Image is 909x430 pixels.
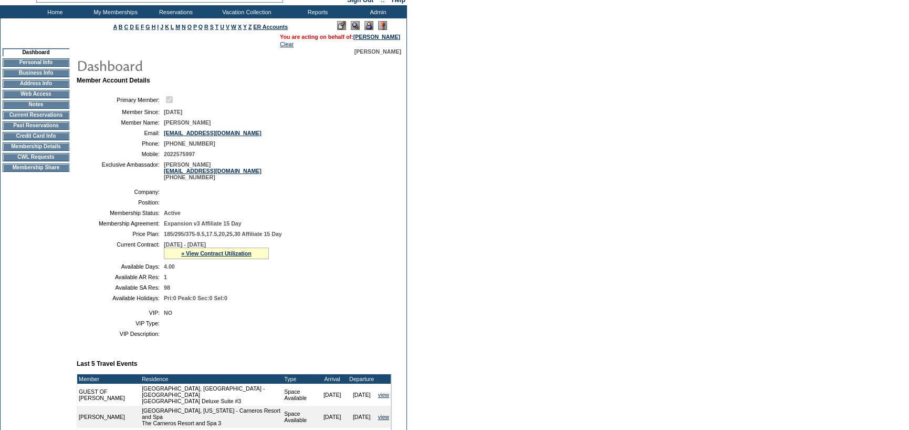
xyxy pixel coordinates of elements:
td: Departure [347,374,377,384]
td: Reservations [144,5,205,18]
td: Available SA Res: [81,284,160,291]
a: » View Contract Utilization [181,250,252,257]
td: Primary Member: [81,95,160,105]
a: U [220,24,224,30]
a: O [187,24,192,30]
td: Notes [3,100,69,109]
span: [DATE] [164,109,182,115]
td: Credit Card Info [3,132,69,140]
td: Space Available [283,384,317,406]
td: [DATE] [318,384,347,406]
td: Email: [81,130,160,136]
img: View Mode [351,21,360,30]
td: Admin [347,5,407,18]
a: [EMAIL_ADDRESS][DOMAIN_NAME] [164,130,262,136]
a: H [152,24,156,30]
a: view [378,392,389,398]
img: Edit Mode [337,21,346,30]
td: Member Name: [81,119,160,126]
a: V [226,24,229,30]
a: Q [198,24,203,30]
td: Phone: [81,140,160,147]
td: Vacation Collection [205,5,286,18]
td: Exclusive Ambassador: [81,161,160,180]
a: W [231,24,236,30]
span: [PHONE_NUMBER] [164,140,215,147]
td: Available Days: [81,263,160,270]
a: [PERSON_NAME] [353,34,400,40]
td: Reports [286,5,347,18]
td: Company: [81,189,160,195]
span: Active [164,210,181,216]
a: X [238,24,242,30]
td: Dashboard [3,48,69,56]
td: Member [77,374,140,384]
td: Available Holidays: [81,295,160,301]
td: Mobile: [81,151,160,157]
td: CWL Requests [3,153,69,161]
td: Membership Status: [81,210,160,216]
a: ER Accounts [253,24,288,30]
a: R [204,24,208,30]
td: Membership Share [3,163,69,172]
td: VIP Description: [81,331,160,337]
td: Personal Info [3,58,69,67]
a: S [210,24,214,30]
td: Web Access [3,90,69,98]
td: My Memberships [84,5,144,18]
a: C [124,24,128,30]
td: VIP Type: [81,320,160,326]
span: Pri:0 Peak:0 Sec:0 Sel:0 [164,295,227,301]
td: Space Available [283,406,317,428]
b: Last 5 Travel Events [77,360,137,367]
td: [DATE] [347,406,377,428]
td: [GEOGRAPHIC_DATA], [US_STATE] - Carneros Resort and Spa The Carneros Resort and Spa 3 [140,406,283,428]
td: Membership Details [3,142,69,151]
td: Past Reservations [3,121,69,130]
a: Clear [280,41,294,47]
td: [DATE] [347,384,377,406]
span: 2022575997 [164,151,195,157]
a: B [119,24,123,30]
td: Arrival [318,374,347,384]
a: E [135,24,139,30]
td: [GEOGRAPHIC_DATA], [GEOGRAPHIC_DATA] - [GEOGRAPHIC_DATA] [GEOGRAPHIC_DATA] Deluxe Suite #3 [140,384,283,406]
b: Member Account Details [77,77,150,84]
span: Expansion v3 Affiliate 15 Day [164,220,242,227]
span: NO [164,310,172,316]
a: J [160,24,163,30]
a: Y [243,24,247,30]
td: Membership Agreement: [81,220,160,227]
a: F [141,24,144,30]
td: Current Contract: [81,241,160,259]
td: Member Since: [81,109,160,115]
span: [DATE] - [DATE] [164,241,206,248]
a: T [215,24,219,30]
a: L [171,24,174,30]
span: 98 [164,284,170,291]
a: D [130,24,134,30]
a: N [182,24,186,30]
td: Current Reservations [3,111,69,119]
span: [PERSON_NAME] [354,48,401,55]
td: Position: [81,199,160,206]
td: GUEST OF [PERSON_NAME] [77,384,140,406]
a: I [157,24,159,30]
span: 4.00 [164,263,175,270]
td: Address Info [3,79,69,88]
td: Available AR Res: [81,274,160,280]
span: You are acting on behalf of: [280,34,400,40]
span: 1 [164,274,167,280]
a: [EMAIL_ADDRESS][DOMAIN_NAME] [164,168,262,174]
span: [PERSON_NAME] [164,119,211,126]
span: [PERSON_NAME] [PHONE_NUMBER] [164,161,262,180]
a: P [193,24,197,30]
td: Type [283,374,317,384]
td: Price Plan: [81,231,160,237]
a: K [165,24,169,30]
a: M [175,24,180,30]
td: Residence [140,374,283,384]
a: view [378,414,389,420]
td: [DATE] [318,406,347,428]
img: pgTtlDashboard.gif [76,55,286,76]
